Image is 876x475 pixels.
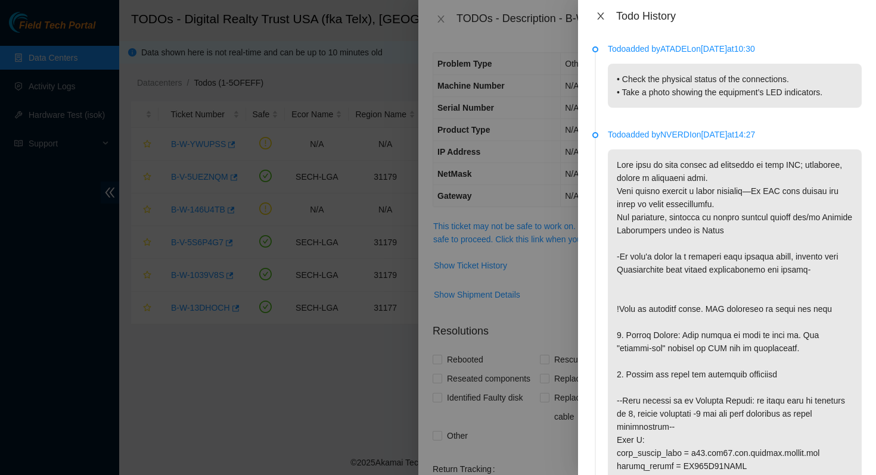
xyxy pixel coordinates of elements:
p: Todo added by NVERDI on [DATE] at 14:27 [608,128,862,141]
div: Todo History [616,10,862,23]
span: close [596,11,605,21]
p: • Check the physical status of the connections. • Take a photo showing the equipment’s LED indica... [608,64,862,108]
button: Close [592,11,609,22]
p: Todo added by ATADEL on [DATE] at 10:30 [608,42,862,55]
